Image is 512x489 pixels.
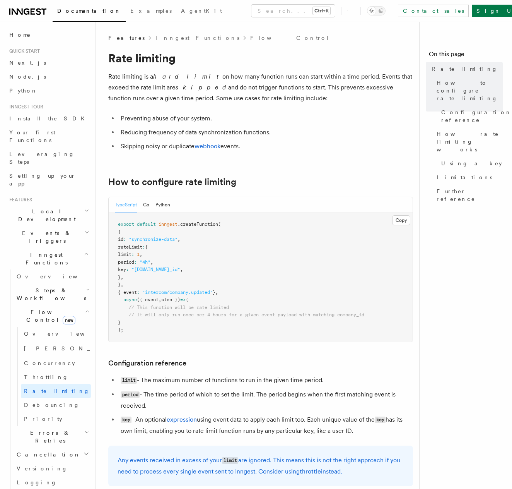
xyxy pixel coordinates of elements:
span: "4h" [140,259,150,265]
a: Configuration reference [108,358,186,369]
span: : [137,290,140,295]
a: Overview [14,269,91,283]
span: AgentKit [181,8,222,14]
span: Using a key [441,160,502,167]
li: - An optional using event data to apply each limit too. Each unique value of the has its own limi... [118,414,413,436]
span: Overview [17,273,96,280]
button: Copy [392,215,410,225]
span: , [121,282,123,287]
a: Priority [21,412,91,426]
a: Leveraging Steps [6,147,91,169]
a: Rate limiting [429,62,503,76]
a: How to configure rate limiting [433,76,503,105]
button: Inngest Functions [6,248,91,269]
span: Logging [17,479,57,486]
span: Debouncing [24,402,80,408]
button: TypeScript [115,197,137,213]
span: } [118,282,121,287]
span: // This function will be rate limited [129,305,229,310]
a: How rate limiting works [433,127,503,156]
button: Events & Triggers [6,226,91,248]
span: Priority [24,416,62,422]
span: Errors & Retries [14,429,84,444]
span: Throttling [24,374,68,380]
span: Flow Control [14,308,85,324]
button: Toggle dark mode [367,6,386,15]
h1: Rate limiting [108,51,413,65]
a: Contact sales [398,5,469,17]
li: - The maximum number of functions to run in the given time period. [118,375,413,386]
button: Flow Controlnew [14,305,91,327]
span: Further reference [437,187,503,203]
span: ( [218,221,221,227]
span: : [134,259,137,265]
span: Inngest tour [6,104,43,110]
a: Rate limiting [21,384,91,398]
span: : [123,237,126,242]
span: { [186,297,188,302]
button: Errors & Retries [14,426,91,448]
span: Configuration reference [441,108,512,124]
span: async [123,297,137,302]
code: limit [222,457,238,464]
span: Features [6,197,32,203]
button: Cancellation [14,448,91,462]
div: Flow Controlnew [14,327,91,426]
span: step }) [161,297,180,302]
a: Your first Functions [6,125,91,147]
span: : [142,244,145,250]
a: Next.js [6,56,91,70]
span: Setting up your app [9,173,76,187]
span: } [118,275,121,280]
span: limit [118,252,131,257]
a: Install the SDK [6,112,91,125]
span: , [177,237,180,242]
span: Home [9,31,31,39]
button: Python [155,197,170,213]
li: Reducing frequency of data synchronization functions. [118,127,413,138]
kbd: Ctrl+K [313,7,330,15]
span: "intercom/company.updated" [142,290,213,295]
span: Rate limiting [24,388,90,394]
span: How to configure rate limiting [437,79,503,102]
span: "synchronize-data" [129,237,177,242]
a: Overview [21,327,91,341]
span: , [140,252,142,257]
p: Rate limiting is a on how many function runs can start within a time period. Events that exceed t... [108,71,413,104]
span: } [213,290,215,295]
span: , [121,275,123,280]
span: Install the SDK [9,115,89,122]
h4: On this page [429,50,503,62]
a: Further reference [433,184,503,206]
em: hard limit [153,73,222,80]
a: Examples [126,2,176,21]
a: Limitations [433,170,503,184]
span: [PERSON_NAME] [24,345,137,352]
span: ); [118,327,123,333]
li: Skipping noisy or duplicate events. [118,141,413,152]
a: Inngest Functions [155,34,239,42]
a: How to configure rate limiting [108,177,236,187]
span: 1 [137,252,140,257]
span: , [150,259,153,265]
span: , [180,267,183,272]
span: } [118,320,121,325]
span: // It will only run once per 4 hours for a given event payload with matching company_id [129,312,364,317]
span: : [131,252,134,257]
li: - The time period of which to set the limit. The period begins when the first matching event is r... [118,389,413,411]
span: , [215,290,218,295]
span: Features [108,34,145,42]
a: Setting up your app [6,169,91,190]
span: Node.js [9,74,46,80]
a: AgentKit [176,2,227,21]
span: key [118,267,126,272]
button: Local Development [6,204,91,226]
a: Home [6,28,91,42]
a: Configuration reference [438,105,503,127]
span: , [159,297,161,302]
span: { event [118,290,137,295]
button: Search...Ctrl+K [251,5,335,17]
span: => [180,297,186,302]
span: Steps & Workflows [14,287,86,302]
span: Examples [130,8,172,14]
